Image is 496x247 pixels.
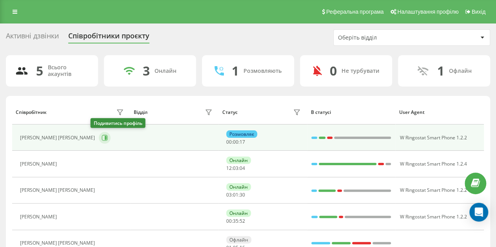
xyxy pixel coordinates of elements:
div: Статус [222,110,238,115]
div: [PERSON_NAME] [PERSON_NAME] [20,188,97,193]
div: Офлайн [226,236,251,243]
div: User Agent [399,110,480,115]
div: Подивитись профіль [91,118,145,128]
div: : : [226,192,245,198]
div: В статусі [311,110,392,115]
span: 52 [240,218,245,224]
div: [PERSON_NAME] [PERSON_NAME] [20,240,97,246]
span: W Ringostat Smart Phone 1.2.4 [400,160,467,167]
div: [PERSON_NAME] [20,161,59,167]
div: Співробітники проєкту [68,32,149,44]
div: Розмовляють [243,68,282,74]
div: Не турбувати [342,68,380,74]
div: : : [226,139,245,145]
span: Реферальна програма [326,9,384,15]
div: Оберіть відділ [338,34,432,41]
div: Активні дзвінки [6,32,59,44]
div: 1 [232,63,239,78]
div: [PERSON_NAME] [20,214,59,220]
span: 03 [226,191,232,198]
div: : : [226,166,245,171]
span: 17 [240,139,245,145]
span: Налаштування профілю [397,9,458,15]
span: 03 [233,165,238,171]
span: W Ringostat Smart Phone 1.2.2 [400,187,467,193]
div: Розмовляє [226,130,257,138]
div: Всього акаунтів [48,64,89,78]
div: 0 [330,63,337,78]
div: Відділ [134,110,147,115]
span: 00 [233,139,238,145]
div: Співробітник [16,110,47,115]
div: [PERSON_NAME] [PERSON_NAME] [20,135,97,141]
div: Онлайн [226,183,251,191]
div: 1 [437,63,444,78]
div: Онлайн [154,68,176,74]
div: 3 [143,63,150,78]
span: W Ringostat Smart Phone 1.2.2 [400,213,467,220]
span: 00 [226,139,232,145]
div: Офлайн [449,68,472,74]
div: Онлайн [226,209,251,217]
span: 12 [226,165,232,171]
span: 04 [240,165,245,171]
span: 01 [233,191,238,198]
div: 5 [36,63,43,78]
div: : : [226,218,245,224]
span: Вихід [472,9,485,15]
span: 35 [233,218,238,224]
span: W Ringostat Smart Phone 1.2.2 [400,134,467,141]
span: 30 [240,191,245,198]
div: Онлайн [226,157,251,164]
span: 00 [226,218,232,224]
div: Open Intercom Messenger [469,203,488,222]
